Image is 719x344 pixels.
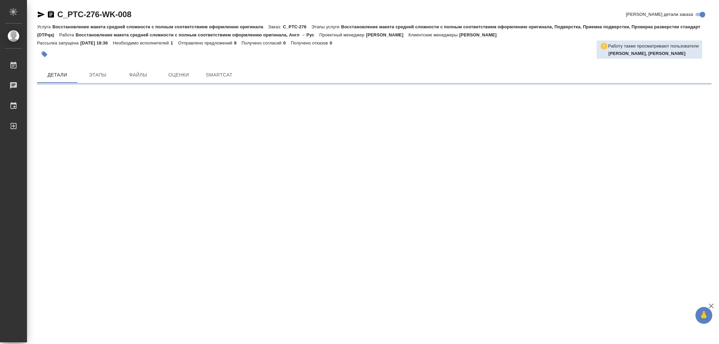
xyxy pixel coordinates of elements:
span: Детали [41,71,73,79]
button: Добавить тэг [37,47,52,62]
span: Файлы [122,71,154,79]
p: 9 [234,40,241,45]
b: [PERSON_NAME], [PERSON_NAME] [608,51,686,56]
p: Рассылка запущена [37,40,80,45]
p: Работа [59,32,76,37]
span: Оценки [162,71,195,79]
span: SmartCat [203,71,235,79]
button: 🙏 [695,307,712,324]
p: 0 [330,40,337,45]
p: Восстановление макета средней сложности с полным соответствием оформлению оригинала, Англ → Рус [76,32,319,37]
p: Работу также просматривают пользователи [608,43,699,50]
p: [PERSON_NAME] [366,32,409,37]
p: Клиентские менеджеры [409,32,459,37]
p: [DATE] 18:36 [80,40,113,45]
p: Проектный менеджер [319,32,366,37]
span: 🙏 [698,308,710,322]
p: Заказ: [268,24,283,29]
span: Этапы [82,71,114,79]
p: Получено согласий [242,40,283,45]
a: C_PTC-276-WK-008 [57,10,131,19]
button: Скопировать ссылку для ЯМессенджера [37,10,45,19]
p: Этапы услуги [311,24,341,29]
button: Скопировать ссылку [47,10,55,19]
p: Петрова Валерия, Крамник Артём [608,50,699,57]
p: 0 [283,40,291,45]
p: Отправлено предложений [178,40,234,45]
p: 1 [171,40,178,45]
p: [PERSON_NAME] [459,32,502,37]
span: [PERSON_NAME] детали заказа [626,11,693,18]
p: C_PTC-276 [283,24,311,29]
p: Восстановление макета средней сложности с полным соответствием оформлению оригинала [52,24,268,29]
p: Восстановление макета средней сложности с полным соответствием оформлению оригинала, Подверстка, ... [37,24,700,37]
p: Услуга [37,24,52,29]
p: Получено отказов [291,40,330,45]
p: Необходимо исполнителей [113,40,171,45]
